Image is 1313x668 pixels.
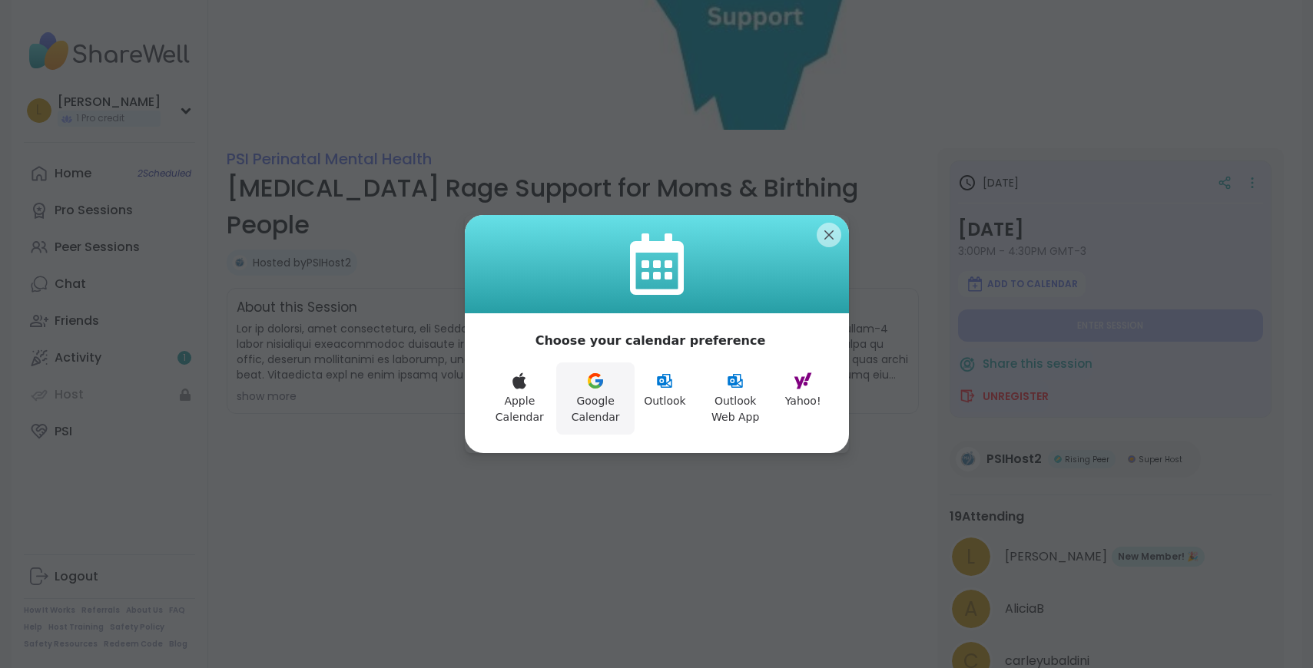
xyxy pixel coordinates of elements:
[556,362,635,435] button: Google Calendar
[776,362,831,435] button: Yahoo!
[483,362,557,435] button: Apple Calendar
[695,362,776,435] button: Outlook Web App
[635,362,695,435] button: Outlook
[535,332,766,350] p: Choose your calendar preference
